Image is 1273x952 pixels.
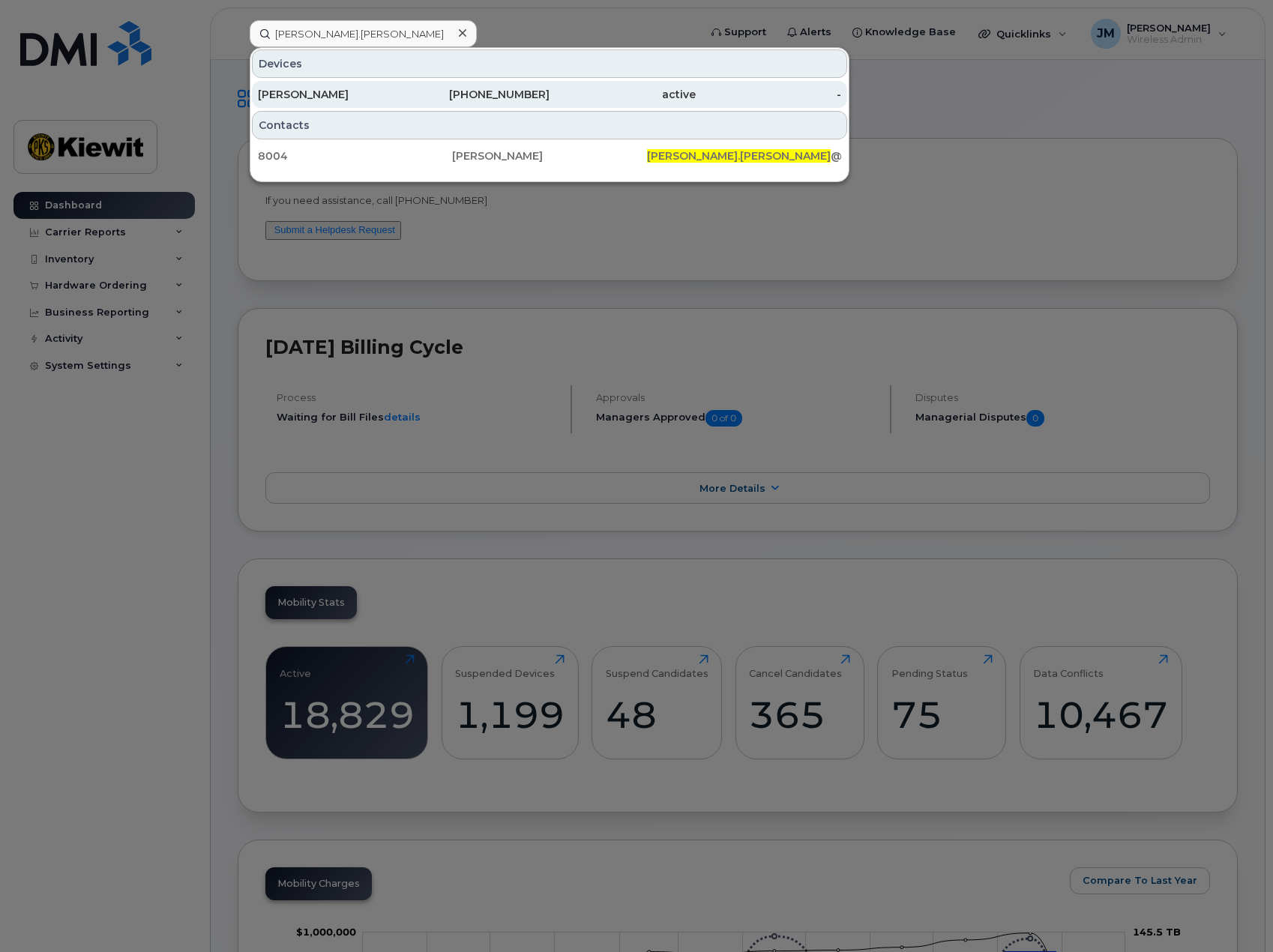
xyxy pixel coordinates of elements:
div: 8004 [258,148,452,163]
a: [PERSON_NAME][PHONE_NUMBER]active- [252,81,847,108]
div: Contacts [252,111,847,139]
div: - [696,87,842,102]
span: [PERSON_NAME].[PERSON_NAME] [647,149,831,163]
div: [PHONE_NUMBER] [404,87,550,102]
iframe: Messenger Launcher [1208,887,1262,941]
div: [PERSON_NAME] [258,87,404,102]
a: 8004[PERSON_NAME][PERSON_NAME].[PERSON_NAME]@[PERSON_NAME][DOMAIN_NAME] [252,142,847,169]
div: Devices [252,49,847,78]
div: active [550,87,696,102]
div: @[PERSON_NAME][DOMAIN_NAME] [647,148,841,163]
div: [PERSON_NAME] [452,148,646,163]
